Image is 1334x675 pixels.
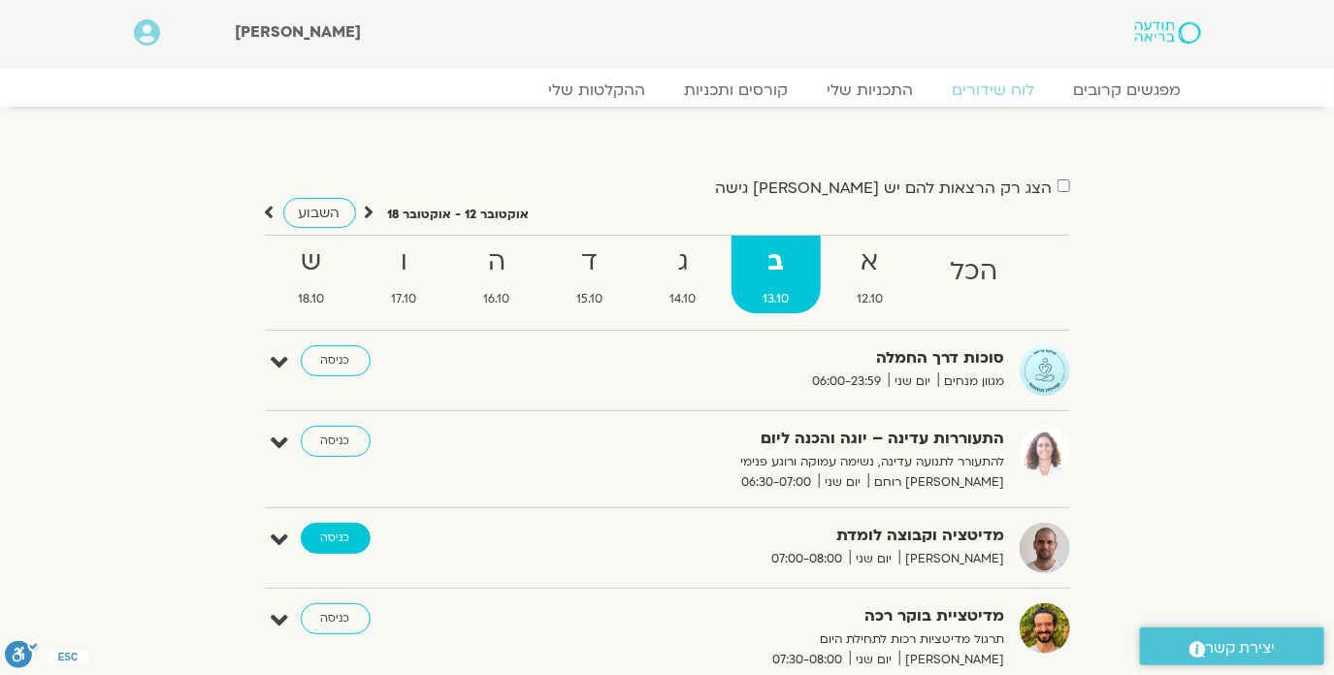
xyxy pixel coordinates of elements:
span: 06:00-23:59 [806,371,889,392]
a: ה16.10 [452,236,541,313]
a: התכניות שלי [808,80,933,100]
a: ג14.10 [638,236,728,313]
strong: ג [638,241,728,284]
a: לוח שידורים [933,80,1055,100]
a: ו17.10 [360,236,448,313]
span: [PERSON_NAME] [899,650,1005,670]
a: מפגשים קרובים [1055,80,1201,100]
span: 16.10 [452,289,541,309]
span: יום שני [889,371,938,392]
strong: סוכות דרך החמלה [530,345,1005,371]
span: [PERSON_NAME] [235,21,361,43]
strong: ד [545,241,634,284]
strong: מדיטציית בוקר רכה [530,603,1005,629]
span: 18.10 [267,289,356,309]
span: 07:30-08:00 [766,650,850,670]
strong: ו [360,241,448,284]
p: להתעורר לתנועה עדינה, נשימה עמוקה ורוגע פנימי [530,452,1005,472]
span: יום שני [850,549,899,569]
p: אוקטובר 12 - אוקטובר 18 [388,205,530,225]
a: א12.10 [825,236,914,313]
a: כניסה [301,523,371,554]
strong: מדיטציה וקבוצה לומדת [530,523,1005,549]
span: 14.10 [638,289,728,309]
p: תרגול מדיטציות רכות לתחילת היום [530,629,1005,650]
span: יום שני [850,650,899,670]
span: 15.10 [545,289,634,309]
span: [PERSON_NAME] [899,549,1005,569]
span: 13.10 [732,289,821,309]
strong: הכל [918,250,1028,294]
a: ההקלטות שלי [530,80,666,100]
strong: ש [267,241,356,284]
span: 06:30-07:00 [735,472,819,493]
a: כניסה [301,603,371,634]
span: יצירת קשר [1206,635,1276,661]
a: השבוע [283,198,356,228]
span: יום שני [819,472,868,493]
span: 17.10 [360,289,448,309]
strong: ב [732,241,821,284]
nav: Menu [134,80,1201,100]
a: כניסה [301,426,371,457]
a: ש18.10 [267,236,356,313]
span: 12.10 [825,289,914,309]
label: הצג רק הרצאות להם יש [PERSON_NAME] גישה [716,179,1053,197]
a: יצירת קשר [1140,627,1324,665]
strong: התעוררות עדינה – יוגה והכנה ליום [530,426,1005,452]
span: 07:00-08:00 [765,549,850,569]
span: [PERSON_NAME] רוחם [868,472,1005,493]
a: כניסה [301,345,371,376]
strong: ה [452,241,541,284]
a: ב13.10 [732,236,821,313]
a: קורסים ותכניות [666,80,808,100]
a: הכל [918,236,1028,313]
a: ד15.10 [545,236,634,313]
span: השבוע [299,204,341,222]
span: מגוון מנחים [938,371,1005,392]
strong: א [825,241,914,284]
